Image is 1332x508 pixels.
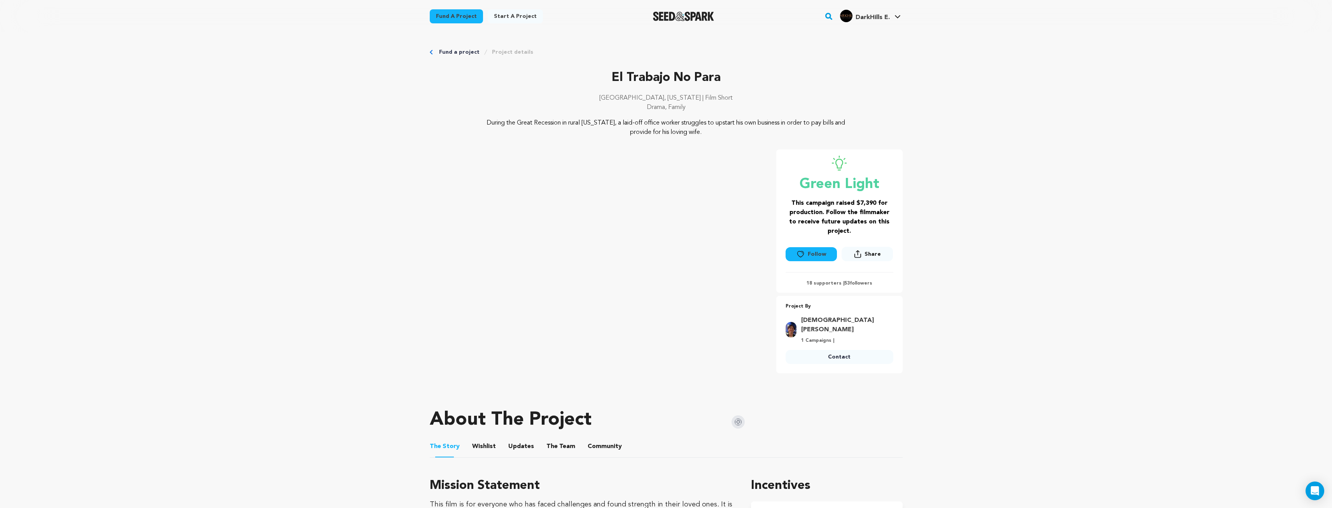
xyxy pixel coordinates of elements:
p: Project By [786,302,893,311]
p: Drama, Family [430,103,903,112]
span: Updates [508,442,534,451]
h3: This campaign raised $7,390 for production. Follow the filmmaker to receive future updates on thi... [786,199,893,236]
p: El Trabajo No Para [430,69,903,87]
p: [GEOGRAPHIC_DATA], [US_STATE] | Film Short [430,93,903,103]
a: Contact [786,350,893,364]
h3: Mission Statement [430,476,733,495]
img: 5add8c68dda7bfb5.jpg [786,322,796,337]
p: 18 supporters | followers [786,280,893,287]
p: 1 Campaigns | [801,337,889,344]
button: Follow [786,247,837,261]
a: Fund a project [430,9,483,23]
span: DarkHills E.'s Profile [838,8,902,25]
span: The [546,442,558,451]
a: Seed&Spark Homepage [653,12,714,21]
button: Share [842,247,893,261]
span: The [430,442,441,451]
span: DarkHills E. [856,14,890,21]
img: b43f3a461490f4a4.jpg [840,10,852,22]
span: Community [588,442,622,451]
a: Fund a project [439,48,480,56]
span: Story [430,442,460,451]
span: Share [865,250,881,258]
a: DarkHills E.'s Profile [838,8,902,22]
div: Open Intercom Messenger [1306,482,1324,500]
span: Team [546,442,575,451]
p: Green Light [786,177,893,192]
span: Wishlist [472,442,496,451]
h1: Incentives [751,476,902,495]
img: Seed&Spark Logo Dark Mode [653,12,714,21]
a: Project details [492,48,533,56]
div: DarkHills E.'s Profile [840,10,890,22]
h1: About The Project [430,411,592,429]
p: During the Great Recession in rural [US_STATE], a laid-off office worker struggles to upstart his... [477,118,855,137]
span: Share [842,247,893,264]
img: Seed&Spark Instagram Icon [732,415,745,429]
span: 53 [844,281,850,286]
div: Breadcrumb [430,48,903,56]
a: Goto Cristiana Claudio profile [801,316,889,334]
a: Start a project [488,9,543,23]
